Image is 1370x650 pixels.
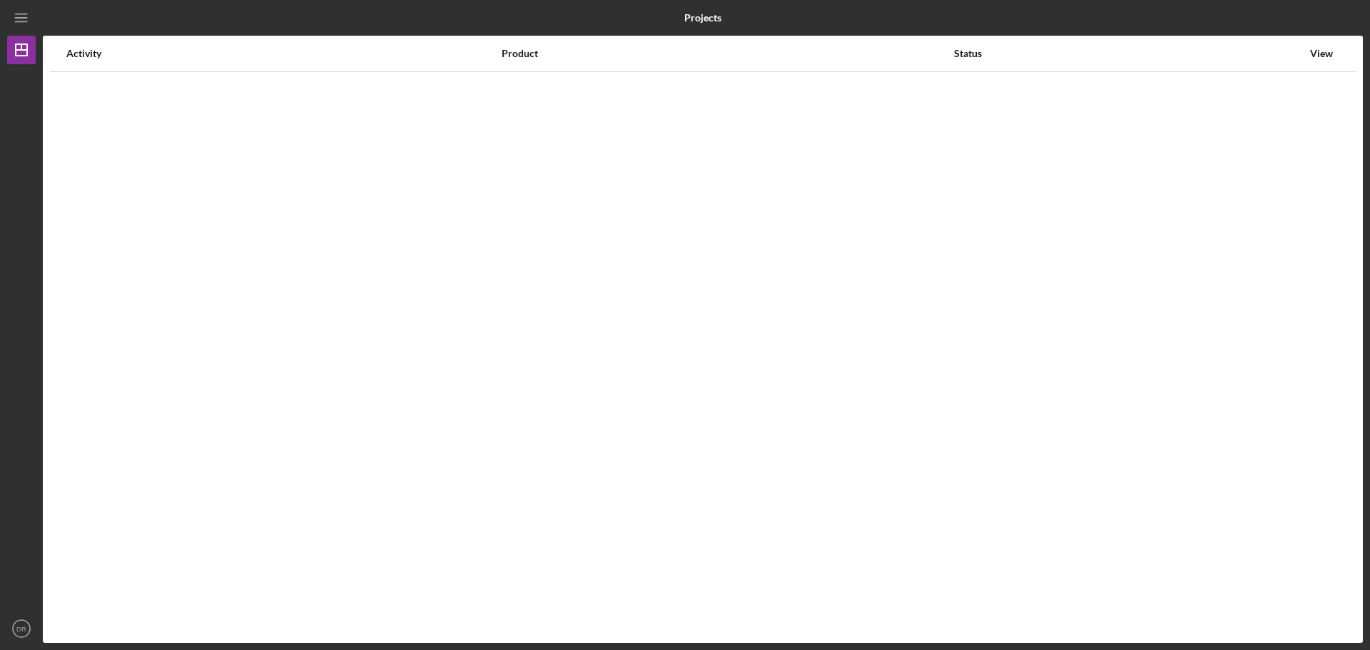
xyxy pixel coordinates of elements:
[502,48,953,59] div: Product
[7,614,36,643] button: DR
[66,48,500,59] div: Activity
[16,625,26,633] text: DR
[1304,48,1339,59] div: View
[684,12,721,24] b: Projects
[954,48,1302,59] div: Status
